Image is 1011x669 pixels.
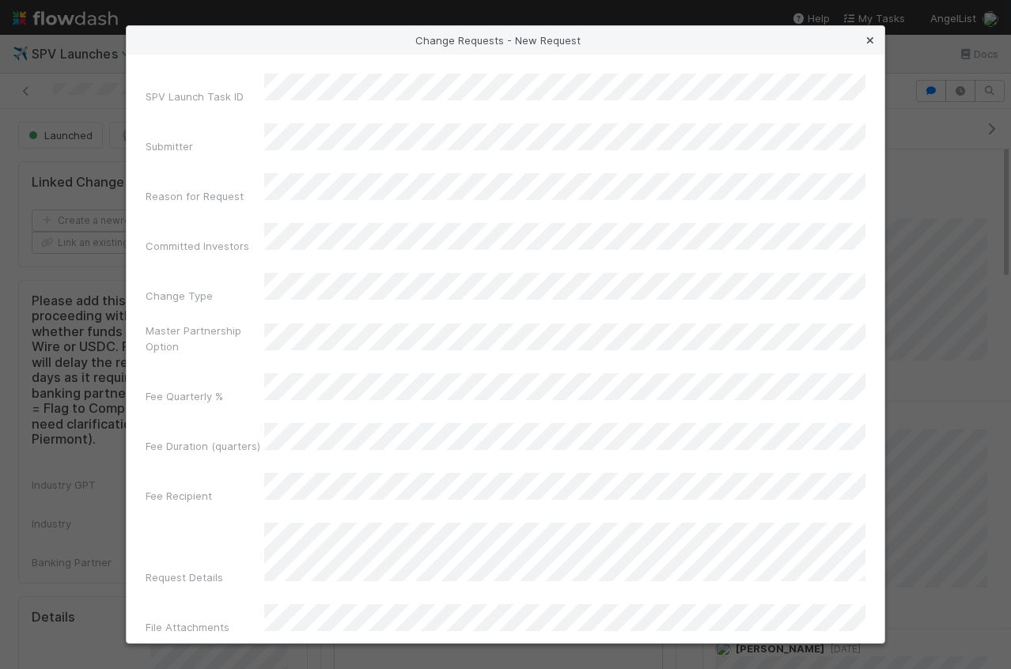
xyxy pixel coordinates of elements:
[146,288,213,304] label: Change Type
[146,488,212,504] label: Fee Recipient
[146,238,249,254] label: Committed Investors
[146,438,260,454] label: Fee Duration (quarters)
[146,619,229,635] label: File Attachments
[146,569,223,585] label: Request Details
[146,388,223,404] label: Fee Quarterly %
[146,323,264,354] label: Master Partnership Option
[127,26,884,55] div: Change Requests - New Request
[146,188,244,204] label: Reason for Request
[146,89,244,104] label: SPV Launch Task ID
[146,138,193,154] label: Submitter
